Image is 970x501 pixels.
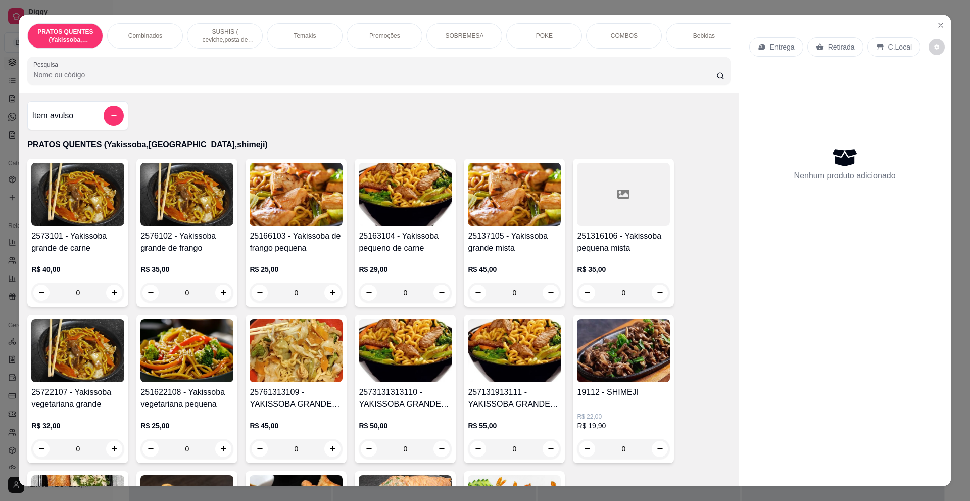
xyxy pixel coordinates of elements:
h4: 2576102 - Yakissoba grande de frango [140,230,233,254]
button: increase-product-quantity [433,285,450,301]
button: increase-product-quantity [652,285,668,301]
button: increase-product-quantity [324,285,341,301]
button: decrease-product-quantity [33,441,50,457]
p: POKE [536,32,553,40]
h4: 2573101 - Yakissoba grande de carne [31,230,124,254]
img: product-image [577,319,670,382]
p: R$ 22,00 [577,413,670,421]
p: PRATOS QUENTES (Yakissoba,[GEOGRAPHIC_DATA],shimeji) [27,139,730,151]
p: R$ 25,00 [140,421,233,431]
button: increase-product-quantity [215,441,231,457]
h4: 25166103 - Yakissoba de frango pequena [250,230,343,254]
p: SOBREMESA [445,32,483,40]
p: R$ 40,00 [31,264,124,275]
img: product-image [31,163,124,226]
p: PRATOS QUENTES (Yakissoba,[GEOGRAPHIC_DATA],shimeji) [36,28,94,44]
button: decrease-product-quantity [33,285,50,301]
button: increase-product-quantity [652,441,668,457]
h4: Item avulso [32,110,73,122]
p: C.Local [888,42,912,52]
button: decrease-product-quantity [929,39,945,55]
button: increase-product-quantity [543,285,559,301]
h4: 25137105 - Yakissoba grande mista [468,230,561,254]
img: product-image [468,319,561,382]
img: product-image [31,319,124,382]
p: R$ 35,00 [140,264,233,275]
p: R$ 50,00 [359,421,452,431]
img: product-image [359,319,452,382]
button: increase-product-quantity [106,441,122,457]
p: Temakis [294,32,316,40]
button: decrease-product-quantity [142,441,159,457]
button: decrease-product-quantity [470,441,486,457]
button: decrease-product-quantity [361,441,377,457]
label: Pesquisa [33,60,62,69]
h4: 2573131313110 - YAKISSOBA GRANDE CARNE SEM MOLHO CREMOSO [359,386,452,411]
button: decrease-product-quantity [579,285,595,301]
p: Promoções [369,32,400,40]
button: decrease-product-quantity [361,285,377,301]
h4: 25722107 - Yakissoba vegetariana grande [31,386,124,411]
img: product-image [359,163,452,226]
p: Retirada [828,42,855,52]
button: increase-product-quantity [543,441,559,457]
button: decrease-product-quantity [142,285,159,301]
button: increase-product-quantity [433,441,450,457]
p: R$ 25,00 [250,264,343,275]
p: R$ 32,00 [31,421,124,431]
img: product-image [468,163,561,226]
input: Pesquisa [33,70,716,80]
button: decrease-product-quantity [252,285,268,301]
p: R$ 35,00 [577,264,670,275]
h4: 25761313109 - YAKISSOBA GRANDE DE [PERSON_NAME] [250,386,343,411]
p: Nenhum produto adicionado [794,170,896,182]
p: COMBOS [611,32,638,40]
p: R$ 45,00 [250,421,343,431]
p: R$ 45,00 [468,264,561,275]
button: increase-product-quantity [324,441,341,457]
p: Entrega [770,42,795,52]
button: decrease-product-quantity [252,441,268,457]
img: product-image [140,163,233,226]
img: product-image [140,319,233,382]
p: Bebidas [693,32,715,40]
h4: 19112 - SHIMEJI [577,386,670,398]
button: decrease-product-quantity [470,285,486,301]
img: product-image [250,319,343,382]
p: R$ 55,00 [468,421,561,431]
button: add-separate-item [104,106,124,126]
p: SUSHIS ( ceviche,posta de salmão,hot rol, joy.... entre outros) [196,28,254,44]
h4: 251622108 - Yakissoba vegetariana pequena [140,386,233,411]
p: Combinados [128,32,162,40]
p: R$ 19,90 [577,421,670,431]
h4: 257131913111 - YAKISSOBA GRANDE MISTA SEM MOLHO [468,386,561,411]
h4: 25163104 - Yakissoba pequeno de carne [359,230,452,254]
h4: 251316106 - Yakissoba pequena mista [577,230,670,254]
button: increase-product-quantity [106,285,122,301]
button: increase-product-quantity [215,285,231,301]
p: R$ 29,00 [359,264,452,275]
img: product-image [250,163,343,226]
button: Close [933,17,949,33]
button: decrease-product-quantity [579,441,595,457]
